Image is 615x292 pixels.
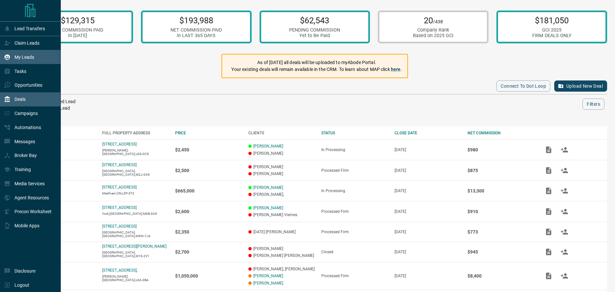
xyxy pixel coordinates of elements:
[321,168,388,173] div: Processed Firm
[467,188,534,193] p: $13,300
[391,67,401,72] a: here
[395,209,461,214] p: [DATE]
[541,147,557,152] span: Add / View Documents
[554,80,607,92] button: Upload New Deal
[467,168,534,173] p: $875
[532,33,572,38] div: FIRM DEALS ONLY
[102,148,169,156] p: [PERSON_NAME],[GEOGRAPHIC_DATA],L6G-0C9
[102,169,169,176] p: [GEOGRAPHIC_DATA],[GEOGRAPHIC_DATA],M2J-0A9
[557,147,572,152] span: Match Clients
[582,99,604,110] button: Filters
[231,59,402,66] p: As of [DATE] all deals will be uploaded to myAbode Portal.
[175,131,242,135] div: PRICE
[413,27,453,33] div: Company Rank
[102,191,169,195] p: Markham,ON,L3P-3T2
[541,229,557,234] span: Add / View Documents
[557,188,572,193] span: Match Clients
[321,131,388,135] div: STATUS
[52,15,103,25] p: $129,315
[248,230,315,234] p: [DATE] [PERSON_NAME]
[175,147,242,152] p: $2,450
[253,185,283,190] a: [PERSON_NAME]
[395,147,461,152] p: [DATE]
[413,33,453,38] div: Based on 2025 GCI
[102,212,169,215] p: York,[GEOGRAPHIC_DATA],M6B-0A9
[102,224,137,229] a: [STREET_ADDRESS]
[52,33,103,38] div: in [DATE]
[395,250,461,254] p: [DATE]
[248,267,315,271] p: [PERSON_NAME], [PERSON_NAME]
[467,209,534,214] p: $910
[541,249,557,254] span: Add / View Documents
[102,142,137,146] a: [STREET_ADDRESS]
[29,209,96,214] p: Lease - Co-Op
[29,274,96,278] p: Purchase - Listing
[395,230,461,234] p: [DATE]
[541,209,557,213] span: Add / View Documents
[253,144,283,148] a: [PERSON_NAME]
[29,168,96,173] p: Lease - Co-Op
[102,131,169,135] div: FULL PROPERTY ADDRESS
[532,27,572,33] div: GCI 2025
[557,274,572,278] span: Match Clients
[231,66,402,73] p: Your existing deals will remain available in the CRM. To learn about MAP click .
[102,205,137,210] a: [STREET_ADDRESS]
[102,163,137,167] a: [STREET_ADDRESS]
[248,192,315,197] p: [PERSON_NAME],
[175,229,242,235] p: $2,350
[557,209,572,213] span: Match Clients
[29,189,96,193] p: Purchase - Co-Op
[467,131,534,135] div: NET COMMISSION
[171,15,222,25] p: $193,988
[395,274,461,278] p: [DATE]
[248,213,315,217] p: [PERSON_NAME] Viernes
[532,15,572,25] p: $181,050
[253,206,283,210] a: [PERSON_NAME]
[29,250,96,254] p: Lease - Co-Op
[541,188,557,193] span: Add / View Documents
[557,168,572,172] span: Match Clients
[321,230,388,234] div: Processed Firm
[175,273,242,279] p: $1,050,000
[102,244,167,249] a: [STREET_ADDRESS][PERSON_NAME]
[433,19,443,25] span: /438
[171,27,222,33] div: NET COMMISSION PAID
[248,253,315,258] p: [PERSON_NAME] [PERSON_NAME]
[248,246,315,251] p: [PERSON_NAME]
[413,15,453,25] p: 20
[175,188,242,193] p: $665,000
[467,273,534,279] p: $8,400
[171,33,222,38] div: in LAST 365 DAYS
[467,249,534,255] p: $945
[29,131,96,135] div: DEAL TYPE
[102,268,137,273] a: [STREET_ADDRESS],
[253,281,283,285] a: [PERSON_NAME]
[321,189,388,193] div: In Processing
[175,209,242,214] p: $2,600
[175,168,242,173] p: $2,500
[496,80,550,92] button: Connect to Dot Loop
[395,131,461,135] div: CLOSE DATE
[541,168,557,172] span: Add / View Documents
[102,275,169,282] p: [PERSON_NAME],[GEOGRAPHIC_DATA],L6A-0B4
[248,131,315,135] div: CLIENTS
[395,168,461,173] p: [DATE]
[52,27,103,33] div: NET COMMISSION PAID
[102,185,137,190] a: [STREET_ADDRESS]
[289,33,340,38] div: Yet to Be Paid
[557,229,572,234] span: Match Clients
[253,274,283,278] a: [PERSON_NAME]
[102,251,169,258] p: [GEOGRAPHIC_DATA],[GEOGRAPHIC_DATA],M1E-2V1
[557,249,572,254] span: Match Clients
[321,209,388,214] div: Processed Firm
[175,249,242,255] p: $2,700
[289,27,340,33] div: PENDING COMMISSION
[248,165,315,169] p: [PERSON_NAME]
[395,189,461,193] p: [DATE]
[289,15,340,25] p: $62,543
